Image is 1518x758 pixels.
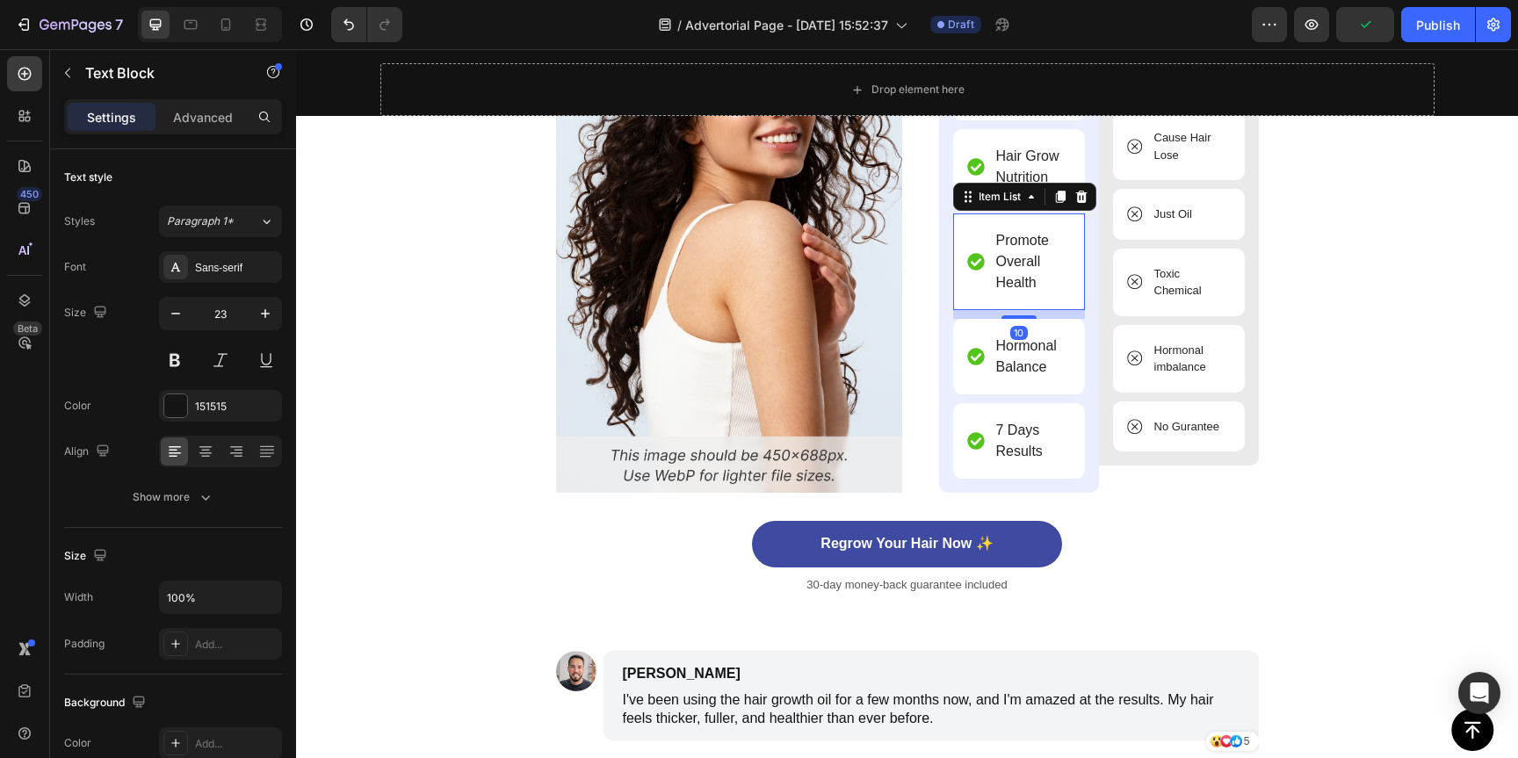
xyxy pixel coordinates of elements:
[858,292,932,327] p: Hormonal imbalance
[64,545,111,568] div: Size
[331,7,402,42] div: Undo/Redo
[159,206,282,237] button: Paragraph 1*
[64,170,112,185] div: Text style
[64,481,282,513] button: Show more
[160,581,281,613] input: Auto
[195,736,278,752] div: Add...
[64,398,91,414] div: Color
[173,108,233,126] p: Advanced
[524,486,697,504] p: Regrow Your Hair Now ✨
[1416,16,1460,34] div: Publish
[700,97,772,139] p: Hair Grow Nutrition
[1401,7,1475,42] button: Publish
[327,642,943,679] p: I've been using the hair growth oil for a few months now, and I'm amazed at the results. My hair ...
[685,16,888,34] span: Advertorial Page - [DATE] 15:52:37
[64,440,113,464] div: Align
[64,259,86,275] div: Font
[64,735,91,751] div: Color
[296,49,1518,758] iframe: Design area
[260,602,300,642] img: gempages_584242931204883013-f5c02fc9-5941-47a6-89ef-9b90e8648d20.png
[677,16,682,34] span: /
[7,7,131,42] button: 7
[64,691,149,715] div: Background
[700,286,772,328] p: Hormonal Balance
[167,213,234,229] span: Paragraph 1*
[17,187,42,201] div: 450
[64,213,95,229] div: Styles
[700,371,772,413] p: 7 Days Results
[195,637,278,653] div: Add...
[858,216,932,250] p: Toxic Chemical
[115,14,123,35] p: 7
[64,301,111,325] div: Size
[64,636,105,652] div: Padding
[714,277,732,291] div: 10
[679,140,728,155] div: Item List
[262,527,961,545] p: 30-day money-back guarantee included
[858,80,932,114] p: Cause Hair Lose
[948,17,974,32] span: Draft
[13,321,42,336] div: Beta
[700,181,772,244] p: Promote Overall Health
[64,589,93,605] div: Width
[456,472,765,518] a: Regrow Your Hair Now ✨
[1458,672,1500,714] div: Open Intercom Messenger
[87,108,136,126] p: Settings
[85,62,235,83] p: Text Block
[858,156,896,174] p: Just Oil
[195,260,278,276] div: Sans-serif
[858,369,923,386] p: No Gurantee
[133,488,214,506] div: Show more
[327,614,777,635] p: [PERSON_NAME]
[195,399,278,415] div: 151515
